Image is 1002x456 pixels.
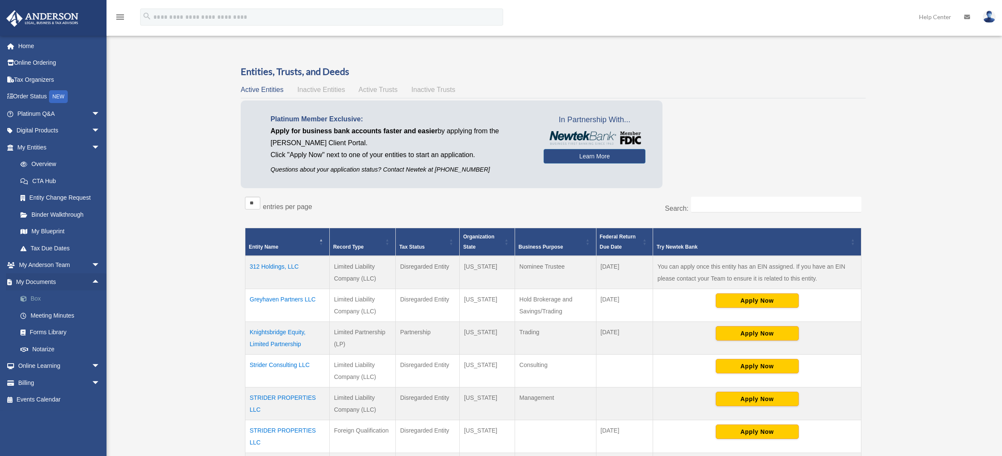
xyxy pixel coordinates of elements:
th: Business Purpose: Activate to sort [515,228,596,256]
th: Entity Name: Activate to invert sorting [245,228,330,256]
a: CTA Hub [12,172,109,189]
td: Limited Liability Company (LLC) [329,289,395,322]
h3: Entities, Trusts, and Deeds [241,65,866,78]
td: Consulting [515,355,596,387]
a: My Entitiesarrow_drop_down [6,139,109,156]
td: Disregarded Entity [396,355,460,387]
td: [US_STATE] [460,322,515,355]
a: Notarize [12,341,113,358]
a: Entity Change Request [12,189,109,206]
a: Events Calendar [6,391,113,408]
a: My Blueprint [12,223,109,240]
div: NEW [49,90,68,103]
td: You can apply once this entity has an EIN assigned. If you have an EIN please contact your Team t... [653,256,861,289]
a: Meeting Minutes [12,307,113,324]
a: menu [115,15,125,22]
td: Management [515,387,596,420]
span: arrow_drop_down [92,122,109,140]
a: Online Learningarrow_drop_down [6,358,113,375]
td: [DATE] [596,256,653,289]
td: Limited Partnership (LP) [329,322,395,355]
a: Overview [12,156,104,173]
td: Trading [515,322,596,355]
span: Record Type [333,244,364,250]
span: arrow_drop_down [92,105,109,123]
td: 312 Holdings, LLC [245,256,330,289]
button: Apply Now [716,326,799,341]
img: User Pic [983,11,996,23]
label: entries per page [263,203,312,210]
div: Try Newtek Bank [656,242,848,252]
td: [US_STATE] [460,387,515,420]
a: Online Ordering [6,54,113,72]
td: Disregarded Entity [396,387,460,420]
a: Binder Walkthrough [12,206,109,223]
button: Apply Now [716,424,799,439]
th: Organization State: Activate to sort [460,228,515,256]
th: Try Newtek Bank : Activate to sort [653,228,861,256]
span: Business Purpose [518,244,563,250]
a: Digital Productsarrow_drop_down [6,122,113,139]
label: Search: [665,205,688,212]
td: Limited Liability Company (LLC) [329,256,395,289]
span: Entity Name [249,244,278,250]
span: Tax Status [399,244,425,250]
button: Apply Now [716,359,799,373]
td: [US_STATE] [460,289,515,322]
td: Disregarded Entity [396,420,460,453]
i: search [142,11,152,21]
span: Organization State [463,234,494,250]
span: In Partnership With... [544,113,645,127]
td: Limited Liability Company (LLC) [329,387,395,420]
a: My Anderson Teamarrow_drop_down [6,257,113,274]
button: Apply Now [716,392,799,406]
td: STRIDER PROPERTIES LLC [245,420,330,453]
span: arrow_drop_down [92,374,109,392]
td: Disregarded Entity [396,289,460,322]
a: Tax Due Dates [12,240,109,257]
span: Federal Return Due Date [600,234,636,250]
span: arrow_drop_down [92,139,109,156]
i: menu [115,12,125,22]
a: Learn More [544,149,645,163]
a: Platinum Q&Aarrow_drop_down [6,105,113,122]
p: Questions about your application status? Contact Newtek at [PHONE_NUMBER] [271,164,531,175]
td: [US_STATE] [460,355,515,387]
p: Click "Apply Now" next to one of your entities to start an application. [271,149,531,161]
span: Inactive Entities [297,86,345,93]
p: by applying from the [PERSON_NAME] Client Portal. [271,125,531,149]
button: Apply Now [716,293,799,308]
td: Partnership [396,322,460,355]
span: arrow_drop_down [92,358,109,375]
td: Limited Liability Company (LLC) [329,355,395,387]
td: STRIDER PROPERTIES LLC [245,387,330,420]
a: Forms Library [12,324,113,341]
span: arrow_drop_up [92,273,109,291]
td: [DATE] [596,289,653,322]
span: Inactive Trusts [412,86,455,93]
a: Box [12,290,113,307]
td: Greyhaven Partners LLC [245,289,330,322]
td: [US_STATE] [460,256,515,289]
a: Tax Organizers [6,71,113,88]
img: NewtekBankLogoSM.png [548,131,641,145]
a: Billingarrow_drop_down [6,374,113,391]
td: Foreign Qualification [329,420,395,453]
a: Home [6,37,113,54]
td: Disregarded Entity [396,256,460,289]
a: My Documentsarrow_drop_up [6,273,113,290]
th: Record Type: Activate to sort [329,228,395,256]
a: Order StatusNEW [6,88,113,106]
td: Strider Consulting LLC [245,355,330,387]
th: Federal Return Due Date: Activate to sort [596,228,653,256]
span: arrow_drop_down [92,257,109,274]
span: Active Trusts [359,86,398,93]
img: Anderson Advisors Platinum Portal [4,10,81,27]
td: Nominee Trustee [515,256,596,289]
span: Active Entities [241,86,283,93]
th: Tax Status: Activate to sort [396,228,460,256]
td: Hold Brokerage and Savings/Trading [515,289,596,322]
td: [US_STATE] [460,420,515,453]
td: Knightsbridge Equity, Limited Partnership [245,322,330,355]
